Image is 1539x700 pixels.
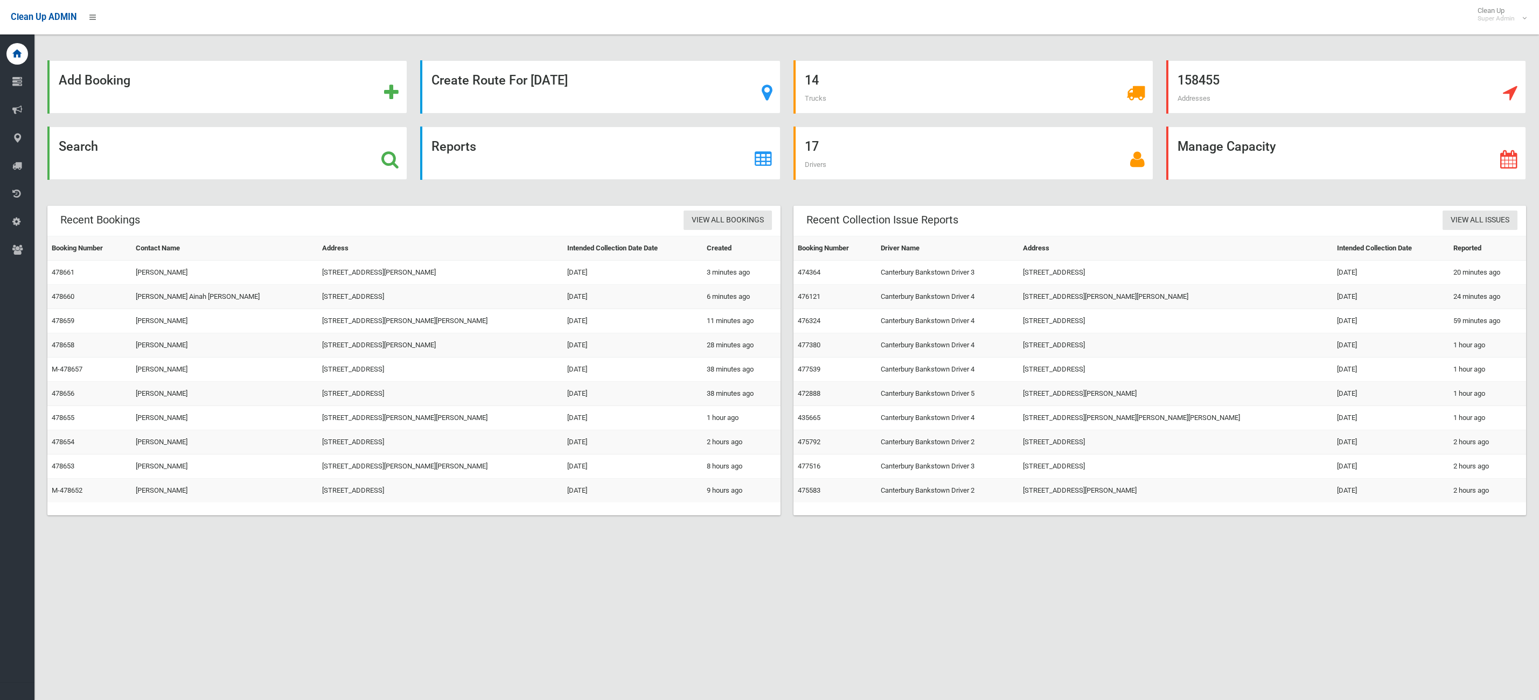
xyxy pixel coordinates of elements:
td: [DATE] [563,479,702,503]
td: 2 hours ago [702,430,781,454]
a: Reports [420,127,780,180]
th: Booking Number [47,236,131,261]
strong: Create Route For [DATE] [431,73,568,88]
a: 478655 [52,414,74,422]
a: 478659 [52,317,74,325]
a: 478654 [52,438,74,446]
td: [STREET_ADDRESS] [1019,358,1333,382]
a: 476121 [798,292,820,300]
th: Created [702,236,781,261]
td: [DATE] [563,358,702,382]
a: 477539 [798,365,820,373]
a: 17 Drivers [793,127,1153,180]
td: Canterbury Bankstown Driver 2 [876,430,1019,454]
a: 478660 [52,292,74,300]
a: 475583 [798,486,820,494]
td: [DATE] [563,406,702,430]
span: Clean Up ADMIN [11,12,76,22]
td: Canterbury Bankstown Driver 2 [876,479,1019,503]
td: [STREET_ADDRESS][PERSON_NAME][PERSON_NAME][PERSON_NAME] [1019,406,1333,430]
td: [DATE] [1333,333,1449,358]
a: View All Issues [1443,211,1517,230]
strong: Reports [431,139,476,154]
td: Canterbury Bankstown Driver 4 [876,358,1019,382]
td: 3 minutes ago [702,261,781,285]
td: [DATE] [1333,285,1449,309]
td: [DATE] [1333,309,1449,333]
td: Canterbury Bankstown Driver 4 [876,333,1019,358]
td: [DATE] [1333,479,1449,503]
td: Canterbury Bankstown Driver 3 [876,454,1019,479]
td: 11 minutes ago [702,309,781,333]
td: 1 hour ago [1449,382,1526,406]
span: Clean Up [1472,6,1526,23]
a: 477516 [798,462,820,470]
td: [PERSON_NAME] [131,454,318,479]
td: [STREET_ADDRESS] [318,285,562,309]
td: [PERSON_NAME] [131,309,318,333]
a: Add Booking [47,60,407,114]
td: [DATE] [563,382,702,406]
td: [DATE] [1333,406,1449,430]
a: 476324 [798,317,820,325]
td: [PERSON_NAME] [131,406,318,430]
td: [DATE] [563,454,702,479]
td: [DATE] [1333,261,1449,285]
td: 1 hour ago [1449,333,1526,358]
td: Canterbury Bankstown Driver 4 [876,285,1019,309]
th: Intended Collection Date Date [563,236,702,261]
td: 1 hour ago [1449,358,1526,382]
td: 2 hours ago [1449,454,1526,479]
td: Canterbury Bankstown Driver 3 [876,261,1019,285]
td: [STREET_ADDRESS][PERSON_NAME] [1019,479,1333,503]
th: Contact Name [131,236,318,261]
td: [STREET_ADDRESS][PERSON_NAME][PERSON_NAME] [318,454,562,479]
header: Recent Collection Issue Reports [793,209,971,230]
td: [PERSON_NAME] [131,333,318,358]
strong: 14 [805,73,819,88]
a: 435665 [798,414,820,422]
a: 478656 [52,389,74,397]
td: [STREET_ADDRESS] [318,382,562,406]
a: 158455 Addresses [1166,60,1526,114]
span: Trucks [805,94,826,102]
a: 14 Trucks [793,60,1153,114]
td: [DATE] [1333,358,1449,382]
td: Canterbury Bankstown Driver 4 [876,309,1019,333]
td: [STREET_ADDRESS] [1019,430,1333,454]
a: Create Route For [DATE] [420,60,780,114]
th: Booking Number [793,236,876,261]
a: 478658 [52,341,74,349]
td: 38 minutes ago [702,358,781,382]
td: 24 minutes ago [1449,285,1526,309]
td: [PERSON_NAME] [131,430,318,454]
td: 8 hours ago [702,454,781,479]
td: 38 minutes ago [702,382,781,406]
td: [STREET_ADDRESS][PERSON_NAME][PERSON_NAME] [1019,285,1333,309]
td: 28 minutes ago [702,333,781,358]
td: [PERSON_NAME] [131,358,318,382]
td: [STREET_ADDRESS][PERSON_NAME][PERSON_NAME] [318,406,562,430]
td: [PERSON_NAME] Ainah [PERSON_NAME] [131,285,318,309]
td: Canterbury Bankstown Driver 5 [876,382,1019,406]
td: [STREET_ADDRESS] [1019,333,1333,358]
td: [STREET_ADDRESS][PERSON_NAME][PERSON_NAME] [318,309,562,333]
td: [STREET_ADDRESS] [1019,454,1333,479]
td: [DATE] [563,285,702,309]
a: 478653 [52,462,74,470]
td: [PERSON_NAME] [131,261,318,285]
a: Search [47,127,407,180]
td: [DATE] [1333,382,1449,406]
td: [STREET_ADDRESS][PERSON_NAME] [1019,382,1333,406]
td: [DATE] [1333,430,1449,454]
td: [STREET_ADDRESS] [318,430,562,454]
td: [STREET_ADDRESS][PERSON_NAME] [318,333,562,358]
strong: 158455 [1178,73,1220,88]
th: Address [318,236,562,261]
td: 9 hours ago [702,479,781,503]
td: [STREET_ADDRESS][PERSON_NAME] [318,261,562,285]
strong: Search [59,139,98,154]
th: Intended Collection Date [1333,236,1449,261]
td: [STREET_ADDRESS] [1019,261,1333,285]
a: 472888 [798,389,820,397]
